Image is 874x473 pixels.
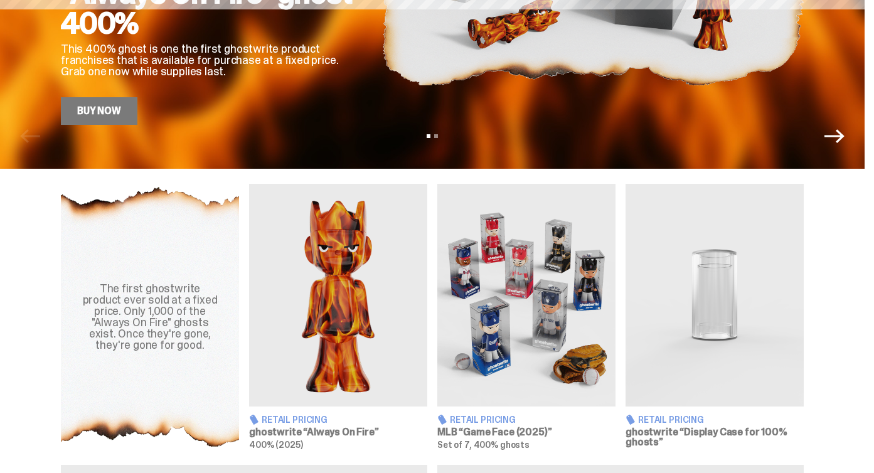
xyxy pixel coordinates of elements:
[450,415,516,424] span: Retail Pricing
[824,126,845,146] button: Next
[437,427,616,437] h3: MLB “Game Face (2025)”
[76,283,224,351] div: The first ghostwrite product ever sold at a fixed price. Only 1,000 of the "Always On Fire" ghost...
[61,43,362,77] p: This 400% ghost is one the first ghostwrite product franchises that is available for purchase at ...
[434,134,438,138] button: View slide 2
[437,184,616,407] img: Game Face (2025)
[626,427,804,447] h3: ghostwrite “Display Case for 100% ghosts”
[626,184,804,450] a: Display Case for 100% ghosts Retail Pricing
[249,439,302,450] span: 400% (2025)
[626,184,804,407] img: Display Case for 100% ghosts
[262,415,328,424] span: Retail Pricing
[61,97,137,125] a: Buy Now
[249,427,427,437] h3: ghostwrite “Always On Fire”
[437,184,616,450] a: Game Face (2025) Retail Pricing
[437,439,530,450] span: Set of 7, 400% ghosts
[427,134,430,138] button: View slide 1
[638,415,704,424] span: Retail Pricing
[249,184,427,407] img: Always On Fire
[249,184,427,450] a: Always On Fire Retail Pricing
